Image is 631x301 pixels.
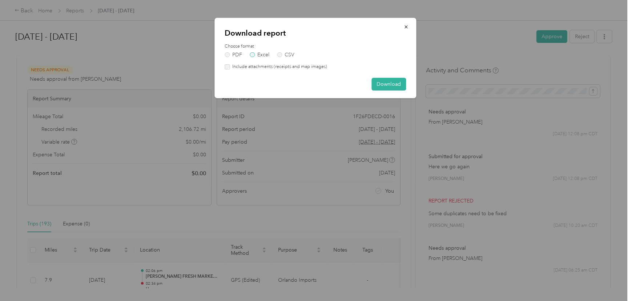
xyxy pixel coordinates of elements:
[372,78,406,91] button: Download
[225,43,406,50] label: Choose format
[225,52,242,57] label: PDF
[225,28,406,38] p: Download report
[230,64,327,70] label: Include attachments (receipts and map images)
[250,52,269,57] label: Excel
[277,52,294,57] label: CSV
[590,260,631,301] iframe: Everlance-gr Chat Button Frame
